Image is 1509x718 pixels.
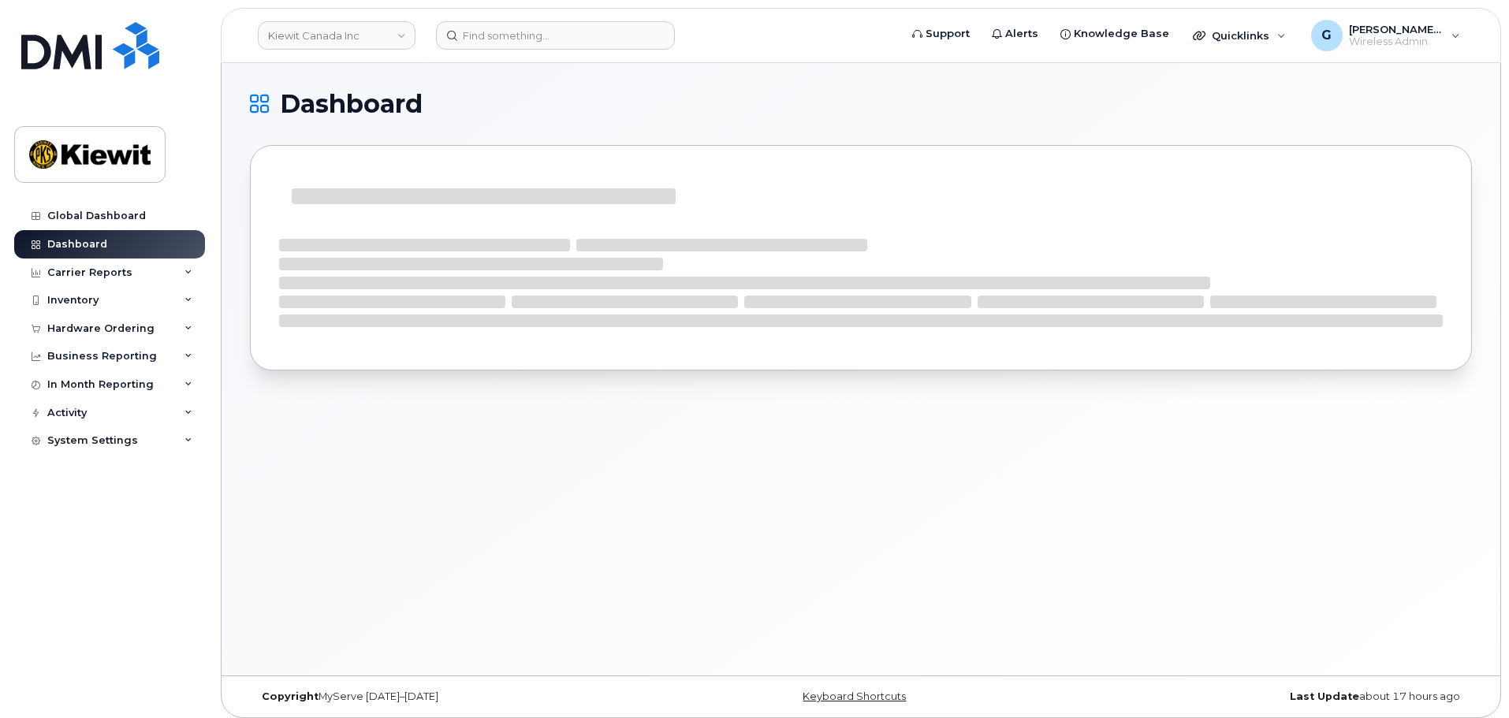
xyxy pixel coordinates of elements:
strong: Last Update [1290,690,1359,702]
div: MyServe [DATE]–[DATE] [250,690,658,703]
div: about 17 hours ago [1064,690,1472,703]
strong: Copyright [262,690,319,702]
span: Dashboard [280,92,423,116]
a: Keyboard Shortcuts [803,690,906,702]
